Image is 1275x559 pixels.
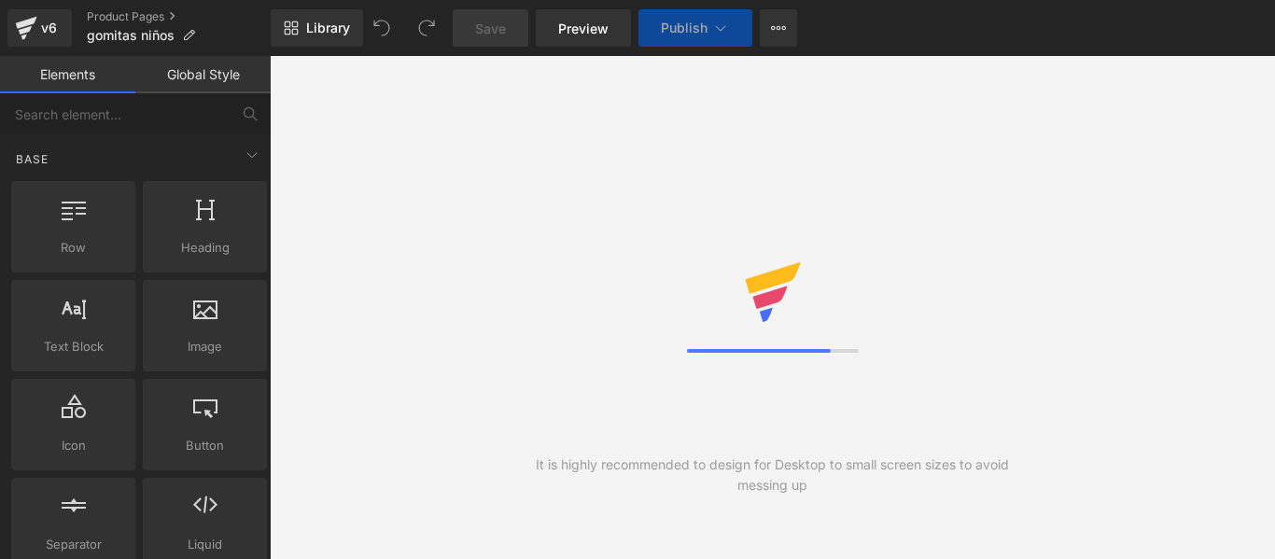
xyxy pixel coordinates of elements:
[521,454,1024,496] div: It is highly recommended to design for Desktop to small screen sizes to avoid messing up
[148,535,261,554] span: Liquid
[760,9,797,47] button: More
[37,16,61,40] div: v6
[87,9,271,24] a: Product Pages
[17,436,130,455] span: Icon
[661,21,708,35] span: Publish
[558,19,609,38] span: Preview
[148,238,261,258] span: Heading
[363,9,400,47] button: Undo
[87,28,175,43] span: gomitas niños
[17,337,130,356] span: Text Block
[306,20,350,36] span: Library
[475,19,506,38] span: Save
[536,9,631,47] a: Preview
[17,238,130,258] span: Row
[638,9,752,47] button: Publish
[148,436,261,455] span: Button
[7,9,72,47] a: v6
[408,9,445,47] button: Redo
[14,150,50,168] span: Base
[135,56,271,93] a: Global Style
[17,535,130,554] span: Separator
[271,9,363,47] a: New Library
[148,337,261,356] span: Image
